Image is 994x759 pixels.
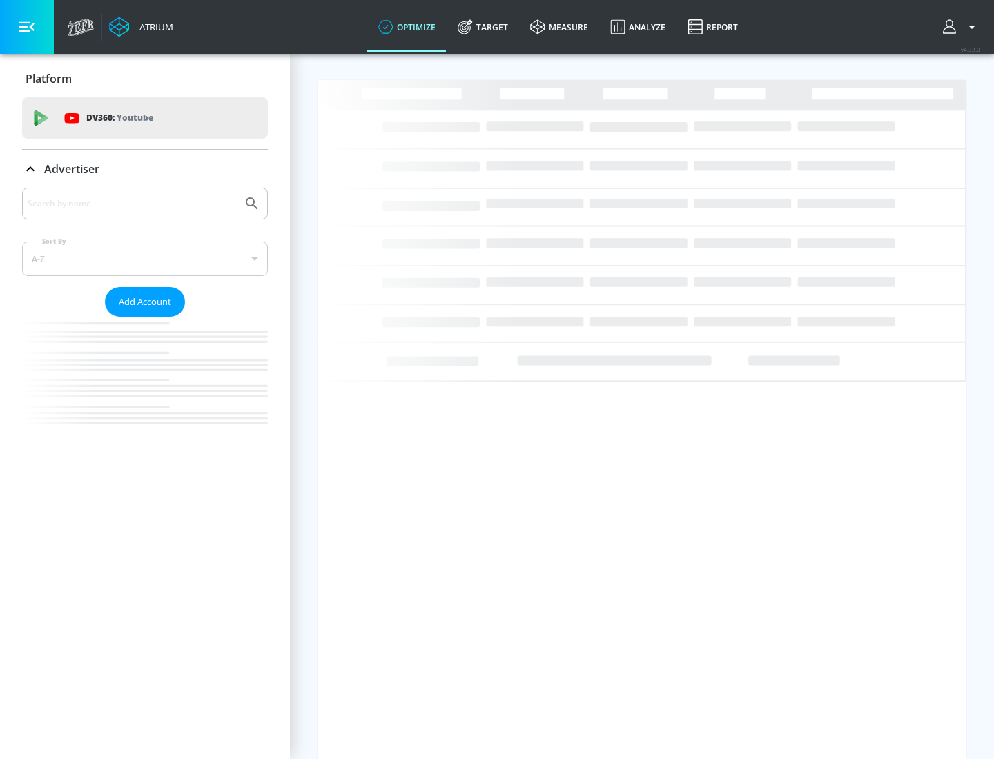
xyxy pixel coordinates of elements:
p: Platform [26,71,72,86]
label: Sort By [39,237,69,246]
p: DV360: [86,110,153,126]
a: Report [676,2,749,52]
div: A-Z [22,241,268,276]
div: Advertiser [22,188,268,451]
span: v 4.32.0 [961,46,980,53]
div: Advertiser [22,150,268,188]
a: optimize [367,2,447,52]
button: Add Account [105,287,185,317]
a: measure [519,2,599,52]
nav: list of Advertiser [22,317,268,451]
a: Atrium [109,17,173,37]
p: Advertiser [44,161,99,177]
span: Add Account [119,294,171,310]
a: Target [447,2,519,52]
div: DV360: Youtube [22,97,268,139]
a: Analyze [599,2,676,52]
div: Atrium [134,21,173,33]
div: Platform [22,59,268,98]
p: Youtube [117,110,153,125]
input: Search by name [28,195,237,213]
